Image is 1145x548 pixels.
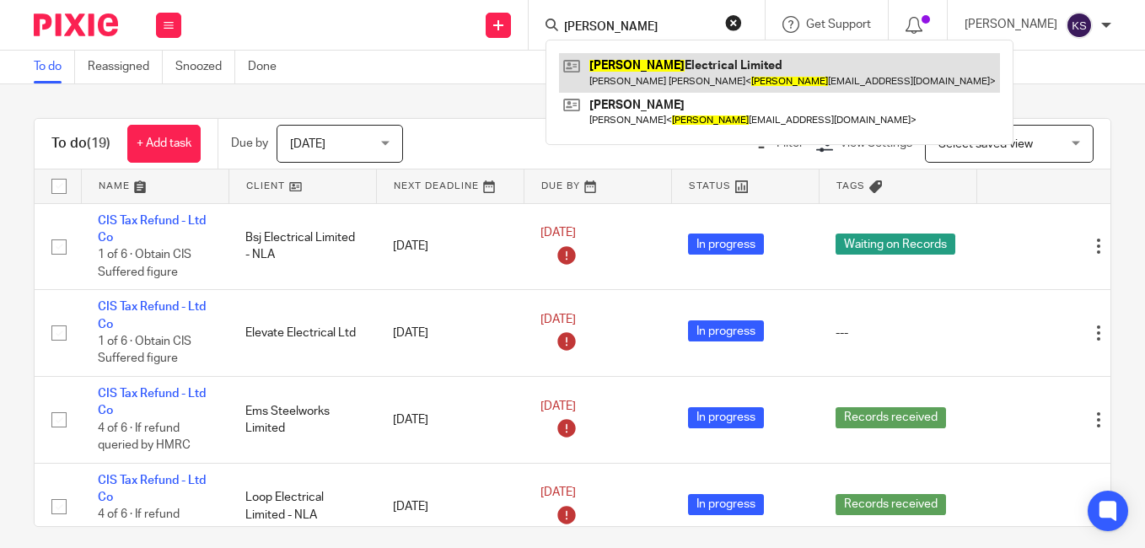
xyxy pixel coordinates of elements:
span: In progress [688,494,764,515]
span: Waiting on Records [836,234,955,255]
span: 1 of 6 · Obtain CIS Suffered figure [98,249,191,278]
p: Due by [231,135,268,152]
a: CIS Tax Refund - Ltd Co [98,215,206,244]
span: Select saved view [938,138,1033,150]
td: Elevate Electrical Ltd [228,290,376,377]
td: [DATE] [376,377,524,464]
span: In progress [688,407,764,428]
input: Search [562,20,714,35]
a: + Add task [127,125,201,163]
span: Records received [836,494,946,515]
a: Reassigned [88,51,163,83]
span: [DATE] [540,487,576,499]
span: [DATE] [540,314,576,325]
a: CIS Tax Refund - Ltd Co [98,301,206,330]
span: [DATE] [540,400,576,412]
span: 4 of 6 · If refund queried by HMRC [98,422,191,452]
td: [DATE] [376,203,524,290]
span: [DATE] [290,138,325,150]
span: (19) [87,137,110,150]
a: Done [248,51,289,83]
span: Records received [836,407,946,428]
div: --- [836,325,960,341]
img: svg%3E [1066,12,1093,39]
td: Bsj Electrical Limited - NLA [228,203,376,290]
span: 4 of 6 · If refund queried by HMRC [98,509,191,539]
td: [DATE] [376,290,524,377]
h1: To do [51,135,110,153]
p: [PERSON_NAME] [965,16,1057,33]
span: Tags [836,181,865,191]
a: To do [34,51,75,83]
img: Pixie [34,13,118,36]
a: CIS Tax Refund - Ltd Co [98,475,206,503]
a: Snoozed [175,51,235,83]
span: In progress [688,234,764,255]
a: CIS Tax Refund - Ltd Co [98,388,206,416]
span: 1 of 6 · Obtain CIS Suffered figure [98,336,191,365]
span: In progress [688,320,764,341]
span: Get Support [806,19,871,30]
span: [DATE] [540,227,576,239]
button: Clear [725,14,742,31]
td: Ems Steelworks Limited [228,377,376,464]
